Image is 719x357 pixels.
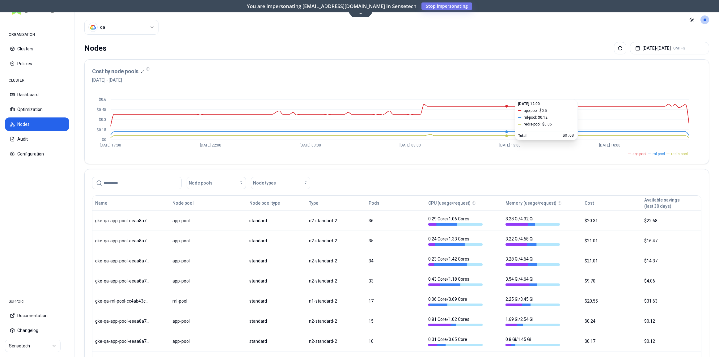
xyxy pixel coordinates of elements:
div: 0.31 Core / 0.65 Core [428,336,483,346]
div: $21.01 [585,238,639,244]
div: $0.12 [644,318,698,324]
div: SUPPORT [5,295,69,308]
div: gke-qa-ml-pool-cc4ab43c-w6b3 [95,298,150,304]
button: Configuration [5,147,69,161]
tspan: $0.6 [99,97,106,102]
div: standard [249,218,303,224]
span: app-pool [632,151,646,156]
div: 34 [369,258,423,264]
div: 0.23 Core / 1.42 Cores [428,256,483,266]
div: standard [249,258,303,264]
button: Optimization [5,103,69,116]
div: n2-standard-2 [309,338,363,344]
h3: Cost by node pools [92,67,138,76]
span: GMT+3 [673,46,685,51]
button: [DATE]-[DATE]GMT+3 [630,42,709,54]
tspan: [DATE] 17:00 [100,143,121,147]
div: $20.55 [585,298,639,304]
div: 0.43 Core / 1.18 Cores [428,276,483,286]
div: app-pool [172,258,227,264]
button: Cost [585,197,594,209]
button: Audit [5,132,69,146]
div: 0.06 Core / 0.69 Core [428,296,483,306]
div: n2-standard-2 [309,318,363,324]
tspan: $0.15 [97,128,106,132]
div: Available savings (last 30 days) [644,197,680,209]
div: standard [249,278,303,284]
button: Node pools [187,177,246,189]
div: $31.63 [644,298,698,304]
button: Documentation [5,309,69,322]
div: 33 [369,278,423,284]
button: Name [95,197,107,209]
button: Node pool [172,197,194,209]
div: standard [249,338,303,344]
div: 35 [369,238,423,244]
div: n2-standard-2 [309,218,363,224]
div: 36 [369,218,423,224]
div: gke-qa-app-pool-eeaa8a73-qff9 [95,258,150,264]
div: gke-qa-app-pool-eeaa8a73-c01t [95,238,150,244]
div: $0.17 [585,338,639,344]
div: $21.01 [585,258,639,264]
div: 15 [369,318,423,324]
div: Nodes [84,42,107,54]
tspan: $0 [102,138,106,142]
div: $0.24 [585,318,639,324]
div: gke-qa-app-pool-eeaa8a73-7rdp [95,278,150,284]
button: Clusters [5,42,69,56]
div: app-pool [172,218,227,224]
tspan: $0.3 [99,117,106,122]
div: ORGANISATION [5,28,69,41]
tspan: [DATE] 13:00 [499,143,521,147]
div: 17 [369,298,423,304]
div: 0.29 Core / 1.06 Cores [428,216,483,226]
div: app-pool [172,278,227,284]
tspan: [DATE] 18:00 [599,143,620,147]
div: $22.68 [644,218,698,224]
div: n2-standard-2 [309,258,363,264]
tspan: $0.45 [97,108,106,112]
div: 2.25 Gi / 3.45 Gi [505,296,560,306]
div: 0.24 Core / 1.33 Cores [428,236,483,246]
button: Pods [369,197,379,209]
div: 3.28 Gi / 4.32 Gi [505,216,560,226]
span: redis-pool [671,151,688,156]
button: CPU (usage/request) [428,197,471,209]
div: 10 [369,338,423,344]
div: $20.31 [585,218,639,224]
span: Node types [253,180,276,186]
div: $14.37 [644,258,698,264]
div: app-pool [172,238,227,244]
tspan: [DATE] 08:00 [400,143,421,147]
button: Memory (usage/request) [505,197,556,209]
div: n2-standard-2 [309,238,363,244]
div: gke-qa-app-pool-eeaa8a73-gq75 [95,318,150,324]
div: 1.69 Gi / 2.54 Gi [505,316,560,326]
img: gcp [90,24,96,30]
div: gke-qa-app-pool-eeaa8a73-p3lk [95,218,150,224]
div: 3.28 Gi / 4.64 Gi [505,256,560,266]
div: 0.81 Core / 1.02 Cores [428,316,483,326]
div: gke-qa-app-pool-eeaa8a73-lbps [95,338,150,344]
div: $9.70 [585,278,639,284]
span: ml-pool [653,151,665,156]
button: Nodes [5,117,69,131]
div: standard [249,318,303,324]
div: 0.8 Gi / 1.45 Gi [505,336,560,346]
tspan: [DATE] 03:00 [300,143,321,147]
button: Node pool type [249,197,280,209]
tspan: [DATE] 22:00 [200,143,221,147]
div: $0.12 [644,338,698,344]
div: qa [100,24,105,30]
button: Dashboard [5,88,69,101]
div: standard [249,298,303,304]
span: Node pools [189,180,213,186]
div: n1-standard-2 [309,298,363,304]
div: standard [249,238,303,244]
div: $4.06 [644,278,698,284]
div: $16.47 [644,238,698,244]
div: 3.22 Gi / 4.58 Gi [505,236,560,246]
button: Changelog [5,324,69,337]
div: CLUSTER [5,74,69,87]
